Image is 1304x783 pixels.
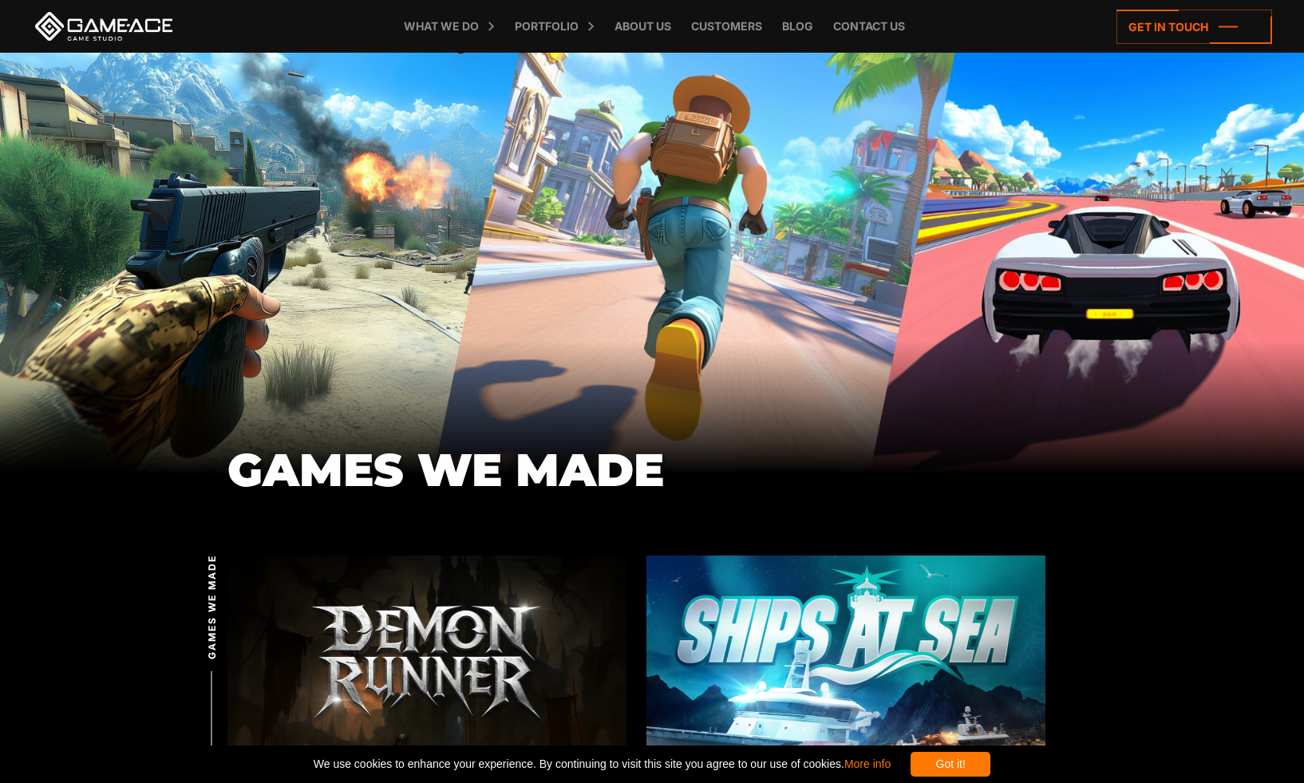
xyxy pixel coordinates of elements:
[204,554,219,658] span: GAMES WE MADE
[911,752,990,777] div: Got it!
[227,445,1077,496] h1: GAMES WE MADE
[314,752,891,777] span: We use cookies to enhance your experience. By continuing to visit this site you agree to our use ...
[1116,10,1272,44] a: Get in touch
[844,757,891,770] a: More info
